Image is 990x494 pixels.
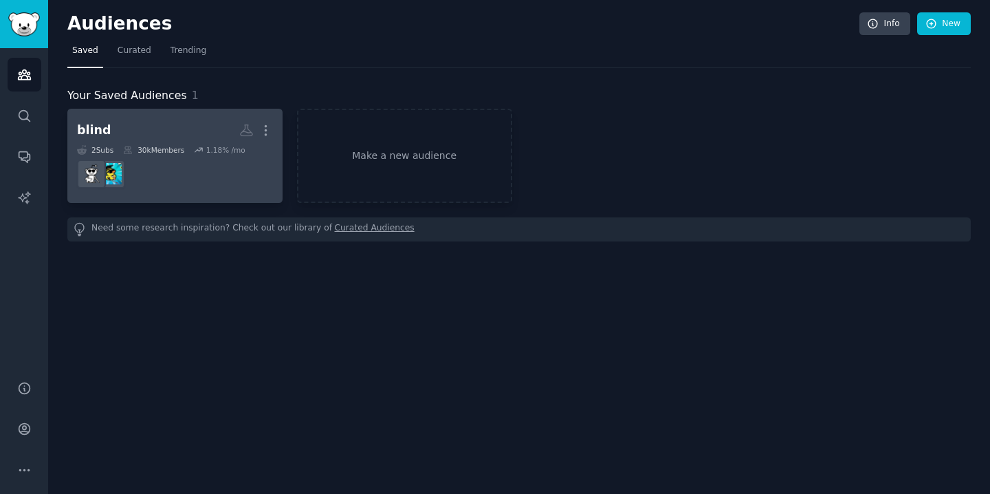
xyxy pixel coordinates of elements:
[67,87,187,105] span: Your Saved Audiences
[118,45,151,57] span: Curated
[77,122,111,139] div: blind
[206,145,245,155] div: 1.18 % /mo
[192,89,199,102] span: 1
[8,12,40,36] img: GummySearch logo
[123,145,184,155] div: 30k Members
[77,145,113,155] div: 2 Sub s
[297,109,512,203] a: Make a new audience
[917,12,971,36] a: New
[166,40,211,68] a: Trending
[335,222,415,237] a: Curated Audiences
[67,13,859,35] h2: Audiences
[67,109,283,203] a: blind2Subs30kMembers1.18% /moVisuallyImpairedStudyBlind
[72,45,98,57] span: Saved
[67,40,103,68] a: Saved
[81,163,102,184] img: Blind
[100,163,122,184] img: VisuallyImpairedStudy
[113,40,156,68] a: Curated
[859,12,910,36] a: Info
[67,217,971,241] div: Need some research inspiration? Check out our library of
[170,45,206,57] span: Trending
